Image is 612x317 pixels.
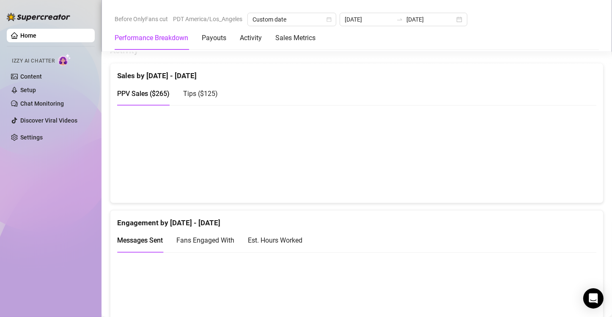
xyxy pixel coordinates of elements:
[396,16,403,23] span: swap-right
[252,13,331,26] span: Custom date
[176,236,234,244] span: Fans Engaged With
[20,73,42,80] a: Content
[12,57,55,65] span: Izzy AI Chatter
[240,33,262,43] div: Activity
[406,15,455,24] input: End date
[327,17,332,22] span: calendar
[275,33,316,43] div: Sales Metrics
[248,235,302,246] div: Est. Hours Worked
[115,33,188,43] div: Performance Breakdown
[583,288,604,309] div: Open Intercom Messenger
[7,13,70,21] img: logo-BBDzfeDw.svg
[20,117,77,124] a: Discover Viral Videos
[117,63,596,82] div: Sales by [DATE] - [DATE]
[20,134,43,141] a: Settings
[20,87,36,93] a: Setup
[117,236,163,244] span: Messages Sent
[115,13,168,25] span: Before OnlyFans cut
[117,90,170,98] span: PPV Sales ( $265 )
[173,13,242,25] span: PDT America/Los_Angeles
[20,100,64,107] a: Chat Monitoring
[345,15,393,24] input: Start date
[183,90,218,98] span: Tips ( $125 )
[58,54,71,66] img: AI Chatter
[202,33,226,43] div: Payouts
[396,16,403,23] span: to
[117,210,596,229] div: Engagement by [DATE] - [DATE]
[20,32,36,39] a: Home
